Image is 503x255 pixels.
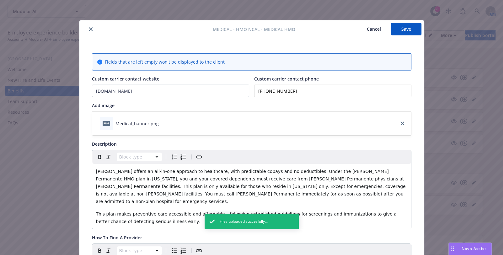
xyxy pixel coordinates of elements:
[170,246,179,255] button: Bulleted list
[92,235,142,241] span: How To Find A Provider
[179,153,188,161] button: Numbered list
[399,120,406,127] a: close
[92,164,411,229] div: editable markdown
[104,153,113,161] button: Italic
[391,23,421,35] button: Save
[87,25,94,33] button: close
[92,85,249,97] input: Add custom carrier contact website
[92,141,117,147] span: Description
[104,246,113,255] button: Italic
[103,121,110,126] span: png
[105,59,225,65] span: Fields that are left empty won't be displayed to the client
[254,85,411,97] input: Add custom carrier contact phone
[220,219,268,224] span: Files uploaded succesfully...
[170,153,179,161] button: Bulleted list
[254,76,319,82] span: Custom carrier contact phone
[462,246,486,251] span: Nova Assist
[95,153,104,161] button: Bold
[449,243,457,255] div: Drag to move
[92,102,115,108] span: Add image
[95,246,104,255] button: Bold
[213,26,295,33] span: Medical - HMO NCAL - Medical HMO
[92,76,159,82] span: Custom carrier contact website
[195,153,203,161] button: Create link
[161,120,166,127] button: download file
[117,153,162,161] button: Block type
[96,211,398,224] span: This plan makes preventive care accessible and affordable – following established guidelines for ...
[195,246,203,255] button: Create link
[448,242,492,255] button: Nova Assist
[115,120,159,127] div: Medical_banner.png
[179,246,188,255] button: Numbered list
[170,153,188,161] div: toggle group
[170,246,188,255] div: toggle group
[117,246,162,255] button: Block type
[96,169,407,204] span: [PERSON_NAME] offers an all-in-one approach to healthcare, with predictable copays and no deducti...
[357,23,391,35] button: Cancel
